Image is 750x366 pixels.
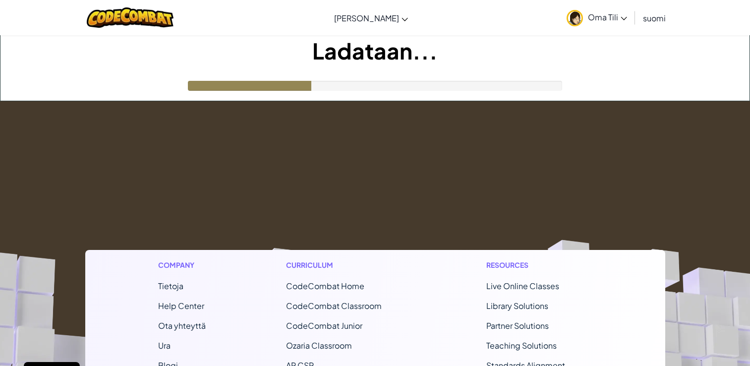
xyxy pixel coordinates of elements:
a: CodeCombat Junior [286,320,362,331]
span: Oma Tili [588,12,627,22]
h1: Ladataan... [0,35,750,66]
a: Help Center [158,301,204,311]
span: Ota yhteyttä [158,320,206,331]
a: suomi [638,4,671,31]
span: [PERSON_NAME] [334,13,399,23]
h1: Resources [486,260,592,270]
a: [PERSON_NAME] [329,4,413,31]
a: Library Solutions [486,301,548,311]
a: Teaching Solutions [486,340,557,351]
a: Ura [158,340,171,351]
h1: Company [158,260,206,270]
img: CodeCombat logo [87,7,173,28]
span: suomi [643,13,666,23]
a: Ozaria Classroom [286,340,352,351]
a: Tietoja [158,281,183,291]
a: Partner Solutions [486,320,549,331]
span: CodeCombat Home [286,281,364,291]
h1: Curriculum [286,260,406,270]
a: Live Online Classes [486,281,559,291]
img: avatar [567,10,583,26]
a: Oma Tili [562,2,632,33]
a: CodeCombat Classroom [286,301,382,311]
